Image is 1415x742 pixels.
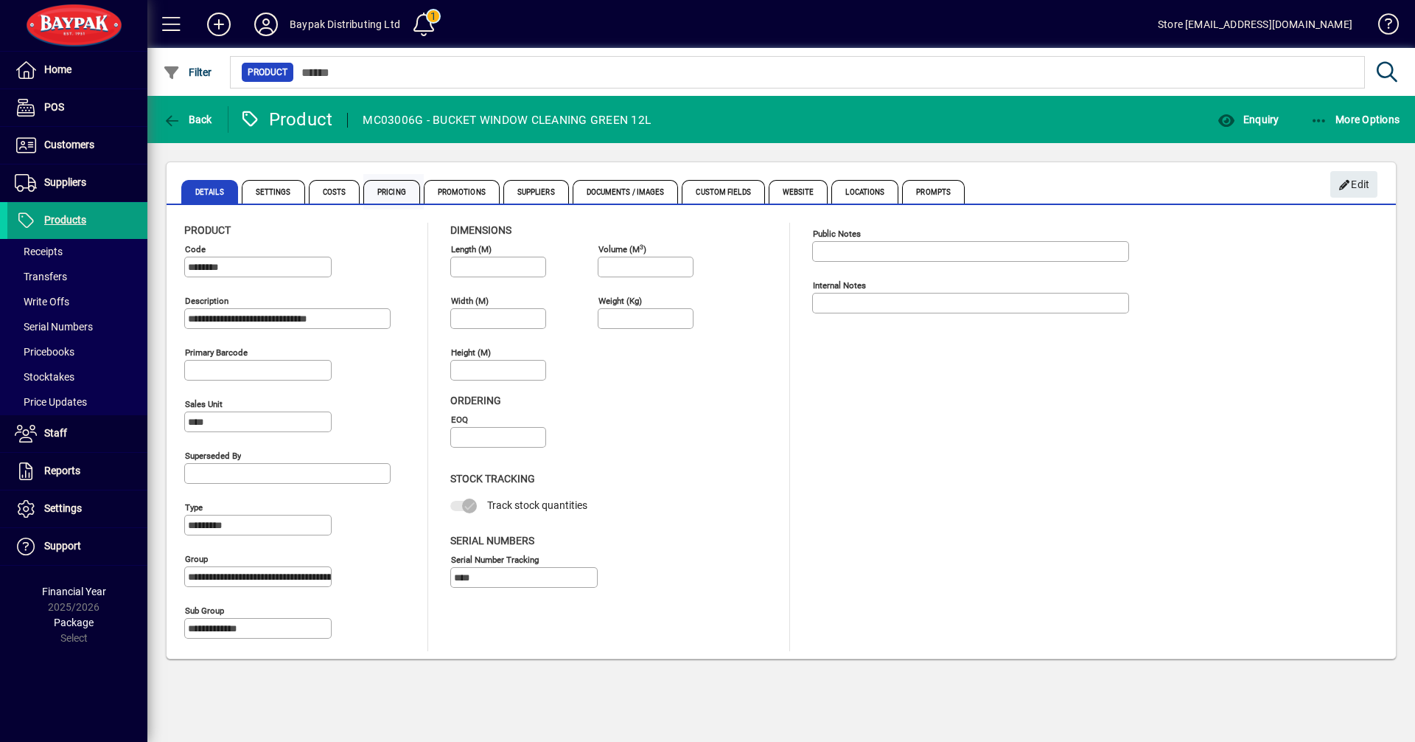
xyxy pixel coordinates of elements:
mat-label: Sub group [185,606,224,616]
button: Filter [159,59,216,86]
div: Baypak Distributing Ltd [290,13,400,36]
a: Knowledge Base [1367,3,1397,51]
a: POS [7,89,147,126]
span: More Options [1310,114,1400,125]
mat-label: Type [185,502,203,513]
span: Settings [242,180,305,204]
span: Package [54,617,94,628]
button: Back [159,106,216,133]
span: Filter [163,66,212,78]
span: Financial Year [42,586,106,597]
button: Profile [242,11,290,38]
button: Add [195,11,242,38]
span: Promotions [424,180,500,204]
a: Suppliers [7,164,147,201]
span: Custom Fields [682,180,764,204]
mat-label: Length (m) [451,244,492,254]
span: Home [44,63,71,75]
span: Price Updates [15,396,87,408]
button: Edit [1330,171,1377,198]
span: Suppliers [503,180,569,204]
span: Track stock quantities [487,499,587,511]
app-page-header-button: Back [147,106,228,133]
span: Receipts [15,246,63,257]
span: Settings [44,502,82,514]
span: Stocktakes [15,371,74,383]
span: Enquiry [1217,114,1279,125]
a: Receipts [7,239,147,264]
span: Reports [44,465,80,476]
mat-label: Description [185,296,228,306]
span: Prompts [902,180,965,204]
a: Staff [7,415,147,452]
span: Serial Numbers [450,535,534,547]
mat-label: Public Notes [813,229,861,239]
button: Enquiry [1214,106,1282,133]
span: Product [184,224,231,236]
mat-label: Volume (m ) [598,244,646,254]
a: Write Offs [7,289,147,314]
span: Details [181,180,238,204]
span: Ordering [450,395,501,406]
a: Support [7,528,147,565]
span: Products [44,214,86,226]
span: Dimensions [450,224,511,236]
a: Reports [7,453,147,490]
mat-label: Primary barcode [185,347,248,358]
a: Stocktakes [7,364,147,389]
span: Transfers [15,271,67,282]
button: More Options [1307,106,1404,133]
span: Product [248,65,287,80]
span: POS [44,101,64,113]
a: Price Updates [7,389,147,415]
span: Back [163,114,212,125]
span: Serial Numbers [15,321,93,333]
div: Product [240,108,333,131]
sup: 3 [640,243,643,250]
a: Pricebooks [7,339,147,364]
span: Documents / Images [573,180,679,204]
span: Pricebooks [15,346,74,358]
mat-label: Serial Number tracking [451,554,539,564]
a: Transfers [7,264,147,289]
span: Suppliers [44,176,86,188]
mat-label: Internal Notes [813,280,866,291]
mat-label: Width (m) [451,296,489,306]
div: MC03006G - BUCKET WINDOW CLEANING GREEN 12L [363,108,651,132]
mat-label: EOQ [451,415,468,425]
div: Store [EMAIL_ADDRESS][DOMAIN_NAME] [1158,13,1352,36]
span: Customers [44,139,94,150]
a: Customers [7,127,147,164]
mat-label: Code [185,244,206,254]
span: Website [769,180,828,204]
span: Costs [309,180,360,204]
a: Home [7,52,147,89]
mat-label: Superseded by [185,451,241,461]
span: Locations [831,180,898,204]
span: Pricing [363,180,420,204]
mat-label: Sales unit [185,399,223,409]
mat-label: Height (m) [451,347,491,358]
a: Serial Numbers [7,314,147,339]
a: Settings [7,490,147,527]
span: Support [44,540,81,552]
span: Staff [44,427,67,439]
mat-label: Group [185,554,208,564]
span: Edit [1338,173,1370,197]
span: Write Offs [15,296,69,308]
span: Stock Tracking [450,473,535,485]
mat-label: Weight (Kg) [598,296,642,306]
